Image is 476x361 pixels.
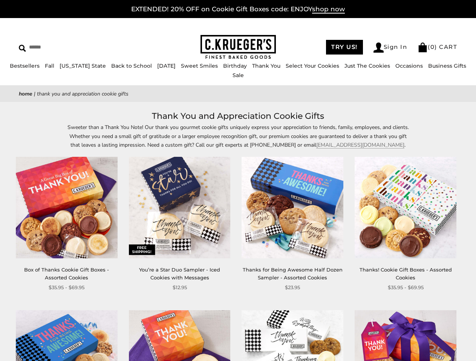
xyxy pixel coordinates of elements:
a: Sign In [373,42,407,53]
img: Thanks for Being Awesome Half Dozen Sampler - Assorted Cookies [242,157,343,258]
span: 0 [430,43,435,50]
a: Select Your Cookies [286,62,339,69]
a: Sweet Smiles [181,62,218,69]
img: Box of Thanks Cookie Gift Boxes - Assorted Cookies [16,157,118,258]
input: Search [19,41,119,53]
a: Bestsellers [10,62,40,69]
span: $12.95 [173,284,187,291]
span: $23.95 [285,284,300,291]
a: TRY US! [326,40,363,55]
a: Sale [233,72,244,79]
a: [EMAIL_ADDRESS][DOMAIN_NAME] [316,141,404,149]
a: Fall [45,62,54,69]
a: [US_STATE] State [60,62,106,69]
a: Birthday [223,62,247,69]
a: Occasions [395,62,423,69]
span: | [34,90,35,97]
nav: breadcrumbs [19,89,457,98]
img: Thanks! Cookie Gift Boxes - Assorted Cookies [355,157,456,258]
a: Thanks for Being Awesome Half Dozen Sampler - Assorted Cookies [243,267,343,281]
a: You’re a Star Duo Sampler - Iced Cookies with Messages [139,267,220,281]
a: (0) CART [418,43,457,50]
img: C.KRUEGER'S [201,35,276,59]
img: Search [19,45,26,52]
a: Back to School [111,62,152,69]
a: [DATE] [157,62,176,69]
p: Sweeter than a Thank You Note! Our thank you gourmet cookie gifts uniquely express your appreciat... [65,123,412,149]
a: Thanks! Cookie Gift Boxes - Assorted Cookies [360,267,452,281]
img: You’re a Star Duo Sampler - Iced Cookies with Messages [129,157,231,258]
a: Thank You [252,62,280,69]
span: $35.95 - $69.95 [49,284,84,291]
h1: Thank You and Appreciation Cookie Gifts [30,109,446,123]
a: Box of Thanks Cookie Gift Boxes - Assorted Cookies [24,267,109,281]
a: EXTENDED! 20% OFF on Cookie Gift Boxes code: ENJOYshop now [131,5,345,14]
a: Business Gifts [428,62,466,69]
img: Account [373,42,384,53]
img: Bag [418,42,428,52]
span: $35.95 - $69.95 [388,284,424,291]
a: Home [19,90,32,97]
a: Just The Cookies [344,62,390,69]
span: Thank You and Appreciation Cookie Gifts [37,90,129,97]
span: shop now [312,5,345,14]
